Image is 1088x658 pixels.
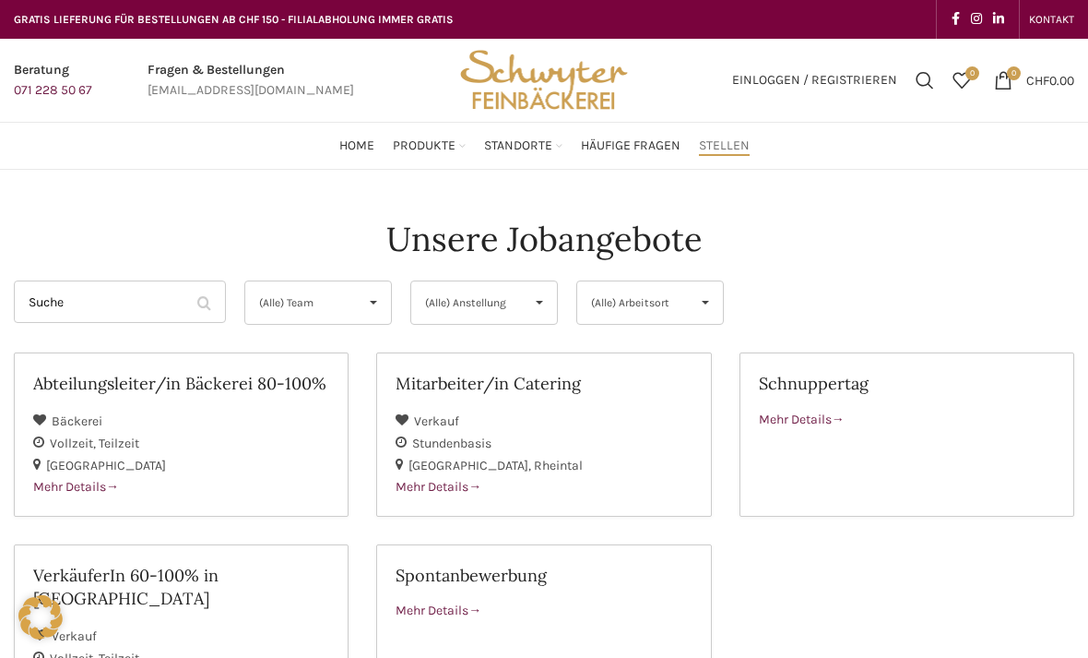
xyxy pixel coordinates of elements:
a: Infobox link [14,60,92,102]
span: Mehr Details [396,479,481,495]
span: (Alle) Team [259,281,347,324]
a: Facebook social link [946,6,965,32]
span: Mehr Details [33,479,119,495]
a: 0 CHF0.00 [985,62,1083,99]
div: Meine Wunschliste [943,62,980,99]
span: Teilzeit [99,436,139,451]
h4: Unsere Jobangebote [386,216,703,262]
a: 0 [943,62,980,99]
span: CHF [1026,72,1049,88]
span: (Alle) Arbeitsort [591,281,679,324]
span: [GEOGRAPHIC_DATA] [408,458,534,473]
a: Schnuppertag Mehr Details [739,353,1074,517]
bdi: 0.00 [1026,72,1074,88]
span: (Alle) Anstellung [425,281,513,324]
span: [GEOGRAPHIC_DATA] [46,458,166,473]
span: Bäckerei [52,413,102,429]
span: 0 [965,66,979,80]
a: Suchen [906,62,943,99]
span: Vollzeit [50,436,99,451]
input: Suche [14,281,226,323]
span: Produkte [393,138,455,155]
span: Rheintal [534,458,583,473]
span: ▾ [688,281,723,324]
a: Linkedin social link [987,6,1010,32]
a: Einloggen / Registrieren [723,62,906,99]
span: Mehr Details [759,412,845,427]
a: KONTAKT [1029,1,1074,38]
span: Einloggen / Registrieren [732,74,897,87]
span: Verkauf [414,413,459,429]
a: Home [339,127,374,164]
a: Stellen [699,127,750,164]
h2: Abteilungsleiter/in Bäckerei 80-100% [33,372,329,395]
span: 0 [1007,66,1021,80]
span: GRATIS LIEFERUNG FÜR BESTELLUNGEN AB CHF 150 - FILIALABHOLUNG IMMER GRATIS [14,13,454,26]
a: Abteilungsleiter/in Bäckerei 80-100% Bäckerei Vollzeit Teilzeit [GEOGRAPHIC_DATA] Mehr Details [14,353,349,517]
span: Home [339,138,374,155]
a: Infobox link [148,60,354,102]
a: Produkte [393,127,466,164]
div: Secondary navigation [1020,1,1083,38]
span: Mehr Details [396,603,481,618]
div: Main navigation [5,127,1083,164]
h2: Schnuppertag [759,372,1055,395]
span: Häufige Fragen [581,138,680,155]
span: Stundenbasis [412,436,491,451]
a: Häufige Fragen [581,127,680,164]
span: ▾ [522,281,557,324]
a: Site logo [454,71,634,87]
a: Mitarbeiter/in Catering Verkauf Stundenbasis [GEOGRAPHIC_DATA] Rheintal Mehr Details [376,353,711,517]
span: ▾ [356,281,391,324]
a: Instagram social link [965,6,987,32]
img: Bäckerei Schwyter [454,39,634,122]
h2: VerkäuferIn 60-100% in [GEOGRAPHIC_DATA] [33,564,329,610]
h2: Mitarbeiter/in Catering [396,372,692,395]
span: KONTAKT [1029,13,1074,26]
a: Standorte [484,127,562,164]
span: Stellen [699,138,750,155]
h2: Spontanbewerbung [396,564,692,587]
span: Standorte [484,138,552,155]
